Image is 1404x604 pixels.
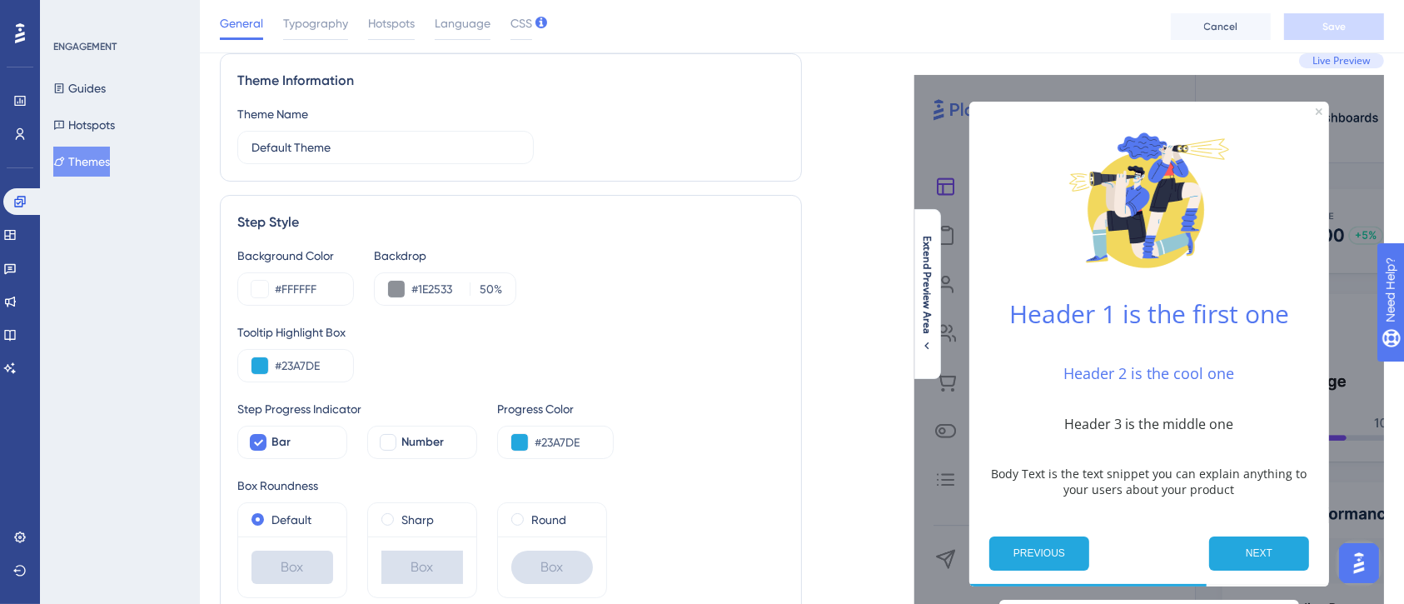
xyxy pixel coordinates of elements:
button: Save [1284,13,1384,40]
h1: Header 1 is the first one [983,297,1316,331]
div: Box Roundness [237,476,784,496]
button: Cancel [1171,13,1271,40]
div: Background Color [237,246,354,266]
span: General [220,13,263,33]
div: ENGAGEMENT [53,40,117,53]
p: Body Text is the text snippet you can explain anything to your users about your product [983,466,1316,497]
img: Modal Media [1066,117,1232,283]
button: Next [1209,537,1309,571]
label: Sharp [401,510,434,530]
button: Previous [989,537,1089,571]
button: Themes [53,147,110,177]
div: Progress Color [497,399,614,419]
span: Extend Preview Area [920,236,934,334]
span: Typography [283,13,348,33]
iframe: UserGuiding AI Assistant Launcher [1334,538,1384,588]
input: % [475,279,494,299]
label: % [470,279,502,299]
div: Box [251,551,333,584]
div: Step Progress Indicator [237,399,477,419]
span: Language [435,13,490,33]
div: Tooltip Highlight Box [237,322,784,342]
span: Cancel [1204,20,1238,33]
h2: Header 2 is the cool one [983,363,1316,383]
div: Box [381,551,463,584]
input: Theme Name [251,138,520,157]
label: Round [531,510,566,530]
button: Extend Preview Area [914,236,940,352]
span: Need Help? [39,4,104,24]
span: Number [401,432,444,452]
div: Step Style [237,212,784,232]
span: Bar [271,432,291,452]
label: Default [271,510,311,530]
h3: Header 3 is the middle one [983,415,1316,433]
button: Guides [53,73,106,103]
span: Hotspots [368,13,415,33]
div: Close Preview [1316,108,1322,115]
span: Save [1322,20,1346,33]
div: Theme Name [237,104,308,124]
div: Box [511,551,593,584]
span: Live Preview [1312,54,1371,67]
div: Theme Information [237,71,784,91]
div: Backdrop [374,246,516,266]
span: CSS [510,13,532,33]
button: Hotspots [53,110,115,140]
